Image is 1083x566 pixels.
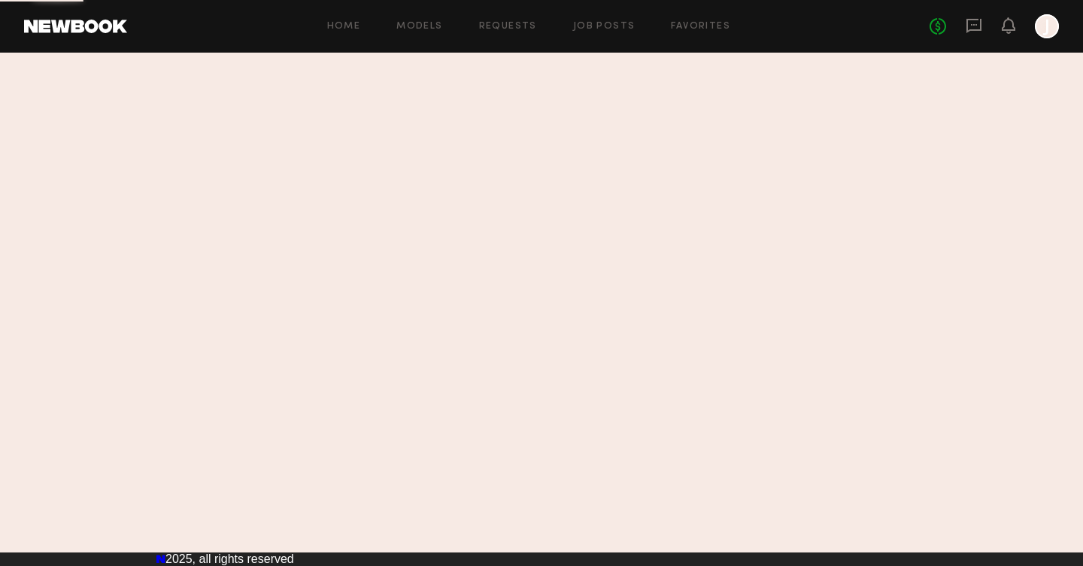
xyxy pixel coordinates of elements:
a: Home [327,22,361,32]
span: 2025, all rights reserved [165,552,294,565]
a: J [1035,14,1059,38]
a: Requests [479,22,537,32]
a: Job Posts [573,22,636,32]
a: Models [396,22,442,32]
a: Favorites [671,22,730,32]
